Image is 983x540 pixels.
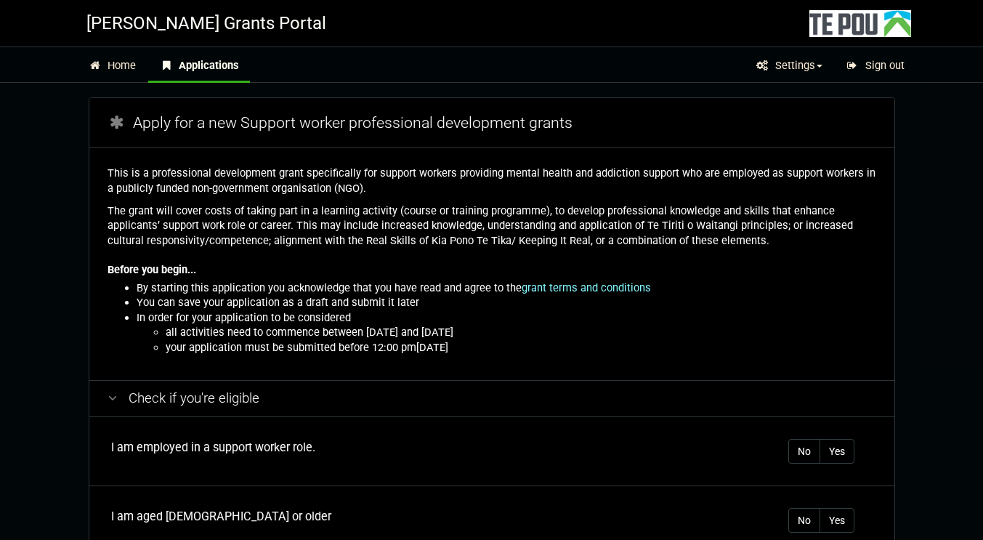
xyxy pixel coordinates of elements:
[809,10,911,47] div: Te Pou Logo
[745,51,833,83] a: Settings
[111,439,727,456] div: I am employed in a support worker role.
[108,105,883,140] h2: Apply for a new Support worker professional development grants
[108,263,196,276] b: Before you begin...
[835,51,915,83] a: Sign out
[137,310,876,355] li: In order for your application to be considered
[166,325,876,340] li: all activities need to commence between [DATE] and [DATE]
[108,203,876,249] p: The grant will cover costs of taking part in a learning activity (course or training programme), ...
[788,439,820,464] label: No
[166,340,876,355] li: your application must be submitted before 12:00 pm[DATE]
[89,380,894,417] div: Check if you're eligible
[820,439,854,464] label: Yes
[137,281,876,296] li: By starting this application you acknowledge that you have read and agree to the
[148,51,250,83] a: Applications
[78,51,147,83] a: Home
[137,295,876,310] li: You can save your application as a draft and submit it later
[788,508,820,533] label: No
[522,281,651,294] a: grant terms and conditions
[820,508,854,533] label: Yes
[108,166,876,196] p: This is a professional development grant specifically for support workers providing mental health...
[111,508,727,525] div: I am aged [DEMOGRAPHIC_DATA] or older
